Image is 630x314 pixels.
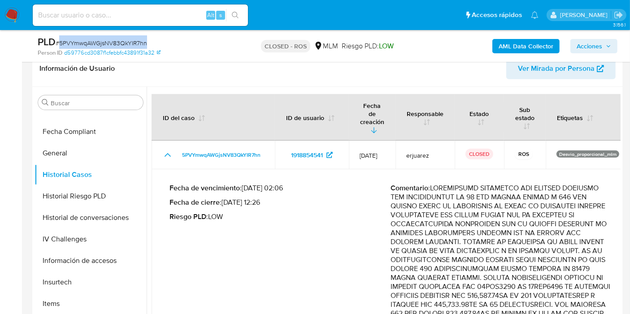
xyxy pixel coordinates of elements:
[261,40,310,52] p: CLOSED - ROS
[531,11,539,19] a: Notificaciones
[35,164,147,185] button: Historial Casos
[38,34,56,49] b: PLD
[35,207,147,228] button: Historial de conversaciones
[207,11,214,19] span: Alt
[314,41,338,51] div: MLM
[560,11,611,19] p: marianathalie.grajeda@mercadolibre.com.mx
[342,41,394,51] span: Riesgo PLD:
[33,9,248,21] input: Buscar usuario o caso...
[472,10,522,20] span: Accesos rápidos
[577,39,602,53] span: Acciones
[39,64,115,73] h1: Información de Usuario
[35,250,147,271] button: Información de accesos
[35,142,147,164] button: General
[226,9,244,22] button: search-icon
[35,185,147,207] button: Historial Riesgo PLD
[38,49,62,57] b: Person ID
[64,49,161,57] a: d59776cd3087f1cfebbfc43891f31a32
[518,58,595,79] span: Ver Mirada por Persona
[613,21,626,28] span: 3.156.1
[379,41,394,51] span: LOW
[506,58,616,79] button: Ver Mirada por Persona
[35,271,147,293] button: Insurtech
[614,10,623,20] a: Salir
[35,228,147,250] button: IV Challenges
[499,39,553,53] b: AML Data Collector
[51,99,139,107] input: Buscar
[570,39,617,53] button: Acciones
[42,99,49,106] button: Buscar
[492,39,560,53] button: AML Data Collector
[56,39,147,47] span: # 5PVYmwqAWGjsNV83QkYIR7hn
[35,121,147,142] button: Fecha Compliant
[219,11,222,19] span: s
